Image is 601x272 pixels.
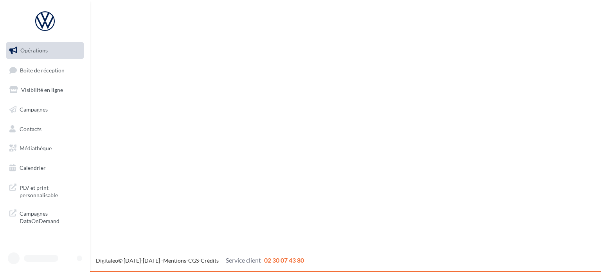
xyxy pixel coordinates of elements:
a: Calendrier [5,160,85,176]
a: Crédits [201,257,219,264]
span: PLV et print personnalisable [20,182,81,199]
span: Campagnes DataOnDemand [20,208,81,225]
span: © [DATE]-[DATE] - - - [96,257,304,264]
a: Contacts [5,121,85,137]
span: Contacts [20,125,41,132]
a: Digitaleo [96,257,118,264]
span: Médiathèque [20,145,52,151]
a: PLV et print personnalisable [5,179,85,202]
span: Campagnes [20,106,48,113]
a: Visibilité en ligne [5,82,85,98]
a: Opérations [5,42,85,59]
a: Campagnes DataOnDemand [5,205,85,228]
span: Boîte de réception [20,67,65,73]
a: Campagnes [5,101,85,118]
span: Visibilité en ligne [21,86,63,93]
a: Boîte de réception [5,62,85,79]
a: Médiathèque [5,140,85,157]
span: 02 30 07 43 80 [264,256,304,264]
span: Service client [226,256,261,264]
a: CGS [188,257,199,264]
a: Mentions [163,257,186,264]
span: Opérations [20,47,48,54]
span: Calendrier [20,164,46,171]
